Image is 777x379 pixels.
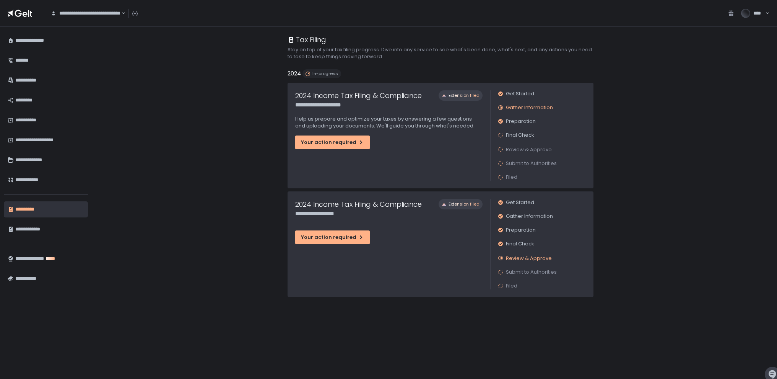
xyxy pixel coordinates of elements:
div: Search for option [46,5,125,21]
div: Your action required [301,139,364,146]
div: Your action required [301,234,364,241]
h2: Stay on top of your tax filing progress. Dive into any service to see what's been done, what's ne... [288,46,593,60]
button: Your action required [295,230,370,244]
span: Filed [506,174,517,181]
p: Help us prepare and optimize your taxes by answering a few questions and uploading your documents... [295,116,483,129]
span: Get Started [506,199,534,206]
span: Review & Approve [506,255,552,262]
span: Final Check [506,240,534,247]
span: Submit to Authorities [506,269,557,276]
span: Filed [506,283,517,289]
span: Gather Information [506,213,553,220]
div: Tax Filing [288,34,326,45]
h1: 2024 Income Tax Filing & Compliance [295,199,422,209]
span: Extension filed [449,93,480,98]
h1: 2024 Income Tax Filing & Compliance [295,90,422,101]
button: Your action required [295,136,370,149]
span: Submit to Authorities [506,160,557,167]
span: Get Started [506,90,534,97]
span: Final Check [506,132,534,139]
span: Extension filed [449,201,480,207]
span: Preparation [506,227,536,234]
span: Gather Information [506,104,553,111]
h2: 2024 [288,69,301,78]
span: Review & Approve [506,146,552,153]
span: In-progress [312,71,338,77]
span: Preparation [506,118,536,125]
